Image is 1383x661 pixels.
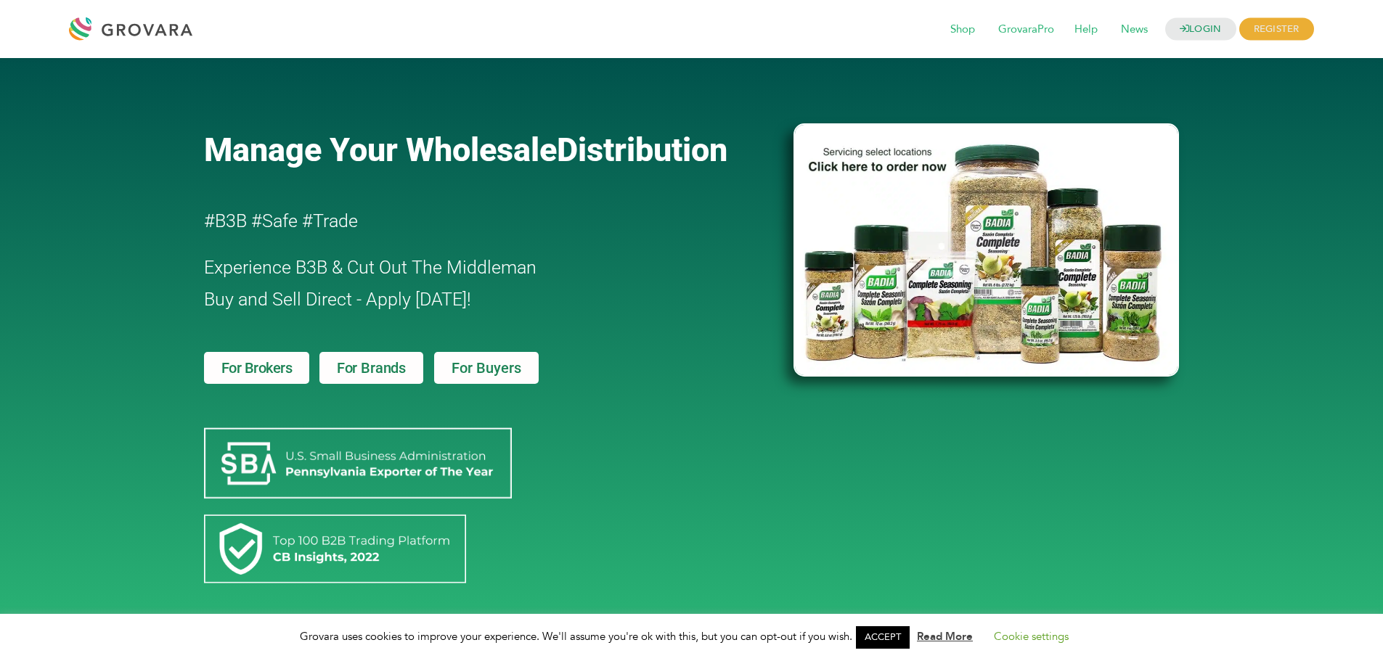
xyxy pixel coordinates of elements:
a: ACCEPT [856,626,910,649]
h2: #B3B #Safe #Trade [204,205,711,237]
span: Distribution [557,131,727,169]
a: LOGIN [1165,18,1236,41]
span: News [1111,16,1158,44]
a: For Brands [319,352,423,384]
a: Shop [940,22,985,38]
span: Experience B3B & Cut Out The Middleman [204,257,537,278]
span: Help [1064,16,1108,44]
a: Read More [917,629,973,644]
span: For Brokers [221,361,293,375]
span: GrovaraPro [988,16,1064,44]
span: For Buyers [452,361,521,375]
span: Buy and Sell Direct - Apply [DATE]! [204,289,471,310]
a: Cookie settings [994,629,1069,644]
a: For Buyers [434,352,539,384]
a: For Brokers [204,352,310,384]
a: Help [1064,22,1108,38]
span: REGISTER [1239,18,1314,41]
span: Grovara uses cookies to improve your experience. We'll assume you're ok with this, but you can op... [300,629,1083,644]
a: GrovaraPro [988,22,1064,38]
span: Shop [940,16,985,44]
span: For Brands [337,361,406,375]
span: Manage Your Wholesale [204,131,557,169]
a: News [1111,22,1158,38]
a: Manage Your WholesaleDistribution [204,131,770,169]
